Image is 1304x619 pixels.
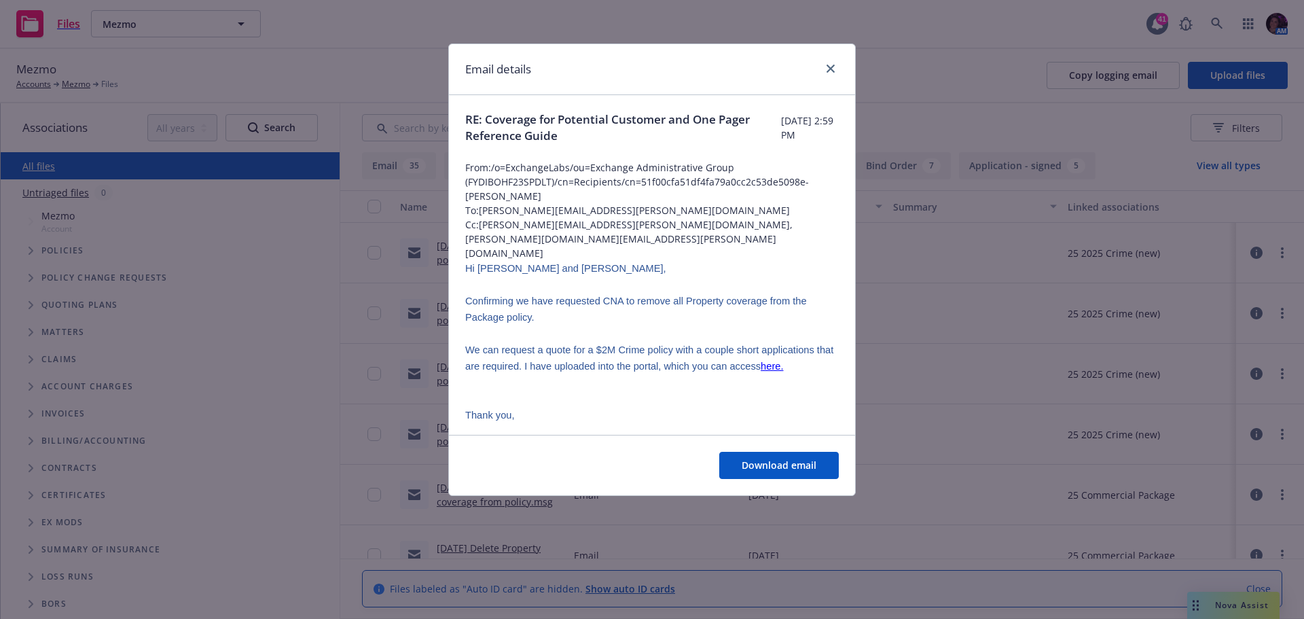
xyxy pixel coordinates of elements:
button: Download email [719,452,839,479]
span: From: /o=ExchangeLabs/ou=Exchange Administrative Group (FYDIBOHF23SPDLT)/cn=Recipients/cn=51f00cf... [465,160,839,203]
span: Confirming we have requested CNA to remove all Property coverage from the Package policy. [465,296,807,323]
span: RE: Coverage for Potential Customer and One Pager Reference Guide [465,111,781,144]
a: here. [761,361,783,372]
a: close [822,60,839,77]
span: Cc: [PERSON_NAME][EMAIL_ADDRESS][PERSON_NAME][DOMAIN_NAME], [PERSON_NAME][DOMAIN_NAME][EMAIL_ADDR... [465,217,839,260]
span: We can request a quote for a $2M Crime policy with a couple short applications that are required.... [465,344,833,372]
h1: Email details [465,60,531,78]
span: [DATE] 2:59 PM [781,113,839,142]
span: Download email [742,459,816,472]
span: Hi [PERSON_NAME] and [PERSON_NAME], [465,263,666,274]
span: To: [PERSON_NAME][EMAIL_ADDRESS][PERSON_NAME][DOMAIN_NAME] [465,203,839,217]
span: Thank you, [465,410,515,421]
